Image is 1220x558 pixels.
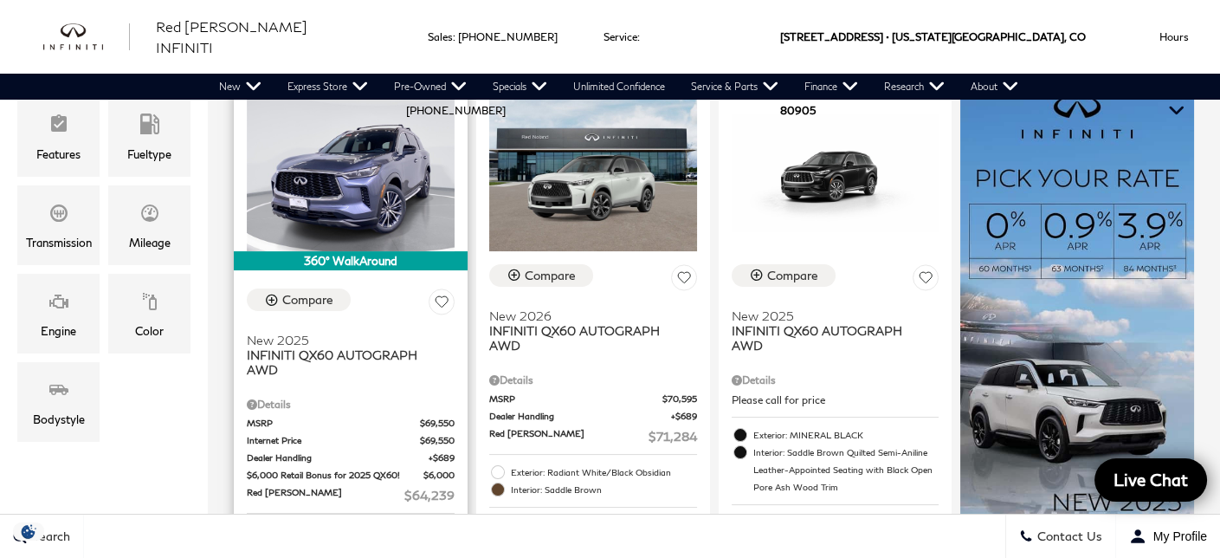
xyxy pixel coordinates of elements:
span: 80905 [780,74,816,147]
a: Service & Parts [678,74,791,100]
span: Red [PERSON_NAME] [247,486,404,504]
a: About [958,74,1031,100]
a: [STREET_ADDRESS] • [US_STATE][GEOGRAPHIC_DATA], CO 80905 [780,30,1086,117]
button: Compare Vehicle [247,289,351,311]
span: Interior: Saddle Brown [511,481,697,498]
a: [PHONE_NUMBER] [458,30,558,43]
div: Pricing Details - INFINITI QX60 AUTOGRAPH AWD [489,373,697,388]
span: $69,550 [420,434,455,447]
a: Research [871,74,958,100]
a: Unlimited Confidence [560,74,678,100]
span: Dealer Handling [247,451,429,464]
button: Save Vehicle [671,264,697,296]
a: infiniti [43,23,130,51]
a: Red [PERSON_NAME] INFINITI [156,16,363,58]
span: : [453,30,455,43]
span: New 2025 [247,333,442,347]
img: 2025 INFINITI QX60 AUTOGRAPH AWD [247,95,455,251]
span: Sales [428,30,453,43]
nav: Main Navigation [206,74,1031,100]
span: Exterior: Radiant White/Black Obsidian [511,464,697,481]
a: $6,000 Retail Bonus for 2025 QX60! $6,000 [247,469,455,482]
span: Internet Price [247,434,420,447]
div: Compare [767,268,818,283]
span: MSRP [247,417,420,430]
span: New 2026 [489,308,684,323]
span: $689 [429,451,455,464]
div: TransmissionTransmission [17,185,100,265]
span: Red [PERSON_NAME] INFINITI [156,18,307,55]
div: Compare [282,292,333,308]
a: Dealer Handling $689 [489,410,697,423]
div: Engine [41,321,76,341]
span: Please call for price [732,393,825,406]
span: MSRP [489,393,662,406]
img: INFINITI [43,23,130,51]
a: Dealer Handling $689 [247,451,455,464]
a: New [206,74,274,100]
span: Transmission [48,198,69,233]
button: Open user profile menu [1116,515,1220,558]
div: Features [36,145,81,164]
button: Save Vehicle [913,264,939,296]
a: Express Store [274,74,381,100]
img: 2025 INFINITI QX60 AUTOGRAPH AWD [732,95,939,251]
span: $6,000 [423,469,455,482]
section: Click to Open Cookie Consent Modal [9,522,48,541]
div: 360° WalkAround [234,251,468,270]
span: Red [PERSON_NAME] [489,427,649,445]
span: : [637,30,640,43]
img: 2026 INFINITI QX60 AUTOGRAPH AWD [489,95,697,251]
span: INFINITI QX60 AUTOGRAPH AWD [489,323,684,353]
a: Pre-Owned [381,74,480,100]
span: Interior: Saddle Brown Quilted Semi-Aniline Leather-Appointed Seating with Black Open Pore Ash Wo... [753,444,939,496]
span: Service [604,30,637,43]
a: New 2025INFINITI QX60 AUTOGRAPH AWD [247,321,455,377]
div: EngineEngine [17,274,100,354]
div: Fueltype [127,145,171,164]
span: $71,284 [649,427,697,445]
div: Bodystyle [33,410,85,429]
a: Finance [791,74,871,100]
div: BodystyleBodystyle [17,362,100,442]
div: Pricing Details - INFINITI QX60 AUTOGRAPH AWD [247,397,455,412]
span: Color [139,287,160,321]
a: MSRP $69,550 [247,417,455,430]
span: Search [27,529,70,544]
span: Bodystyle [48,375,69,410]
span: Fueltype [139,109,160,144]
span: $6,000 Retail Bonus for 2025 QX60! [247,469,423,482]
a: Specials [480,74,560,100]
span: Exterior: MINERAL BLACK [753,426,939,444]
div: Color [135,321,164,341]
span: Dealer Handling [489,410,671,423]
span: Engine [48,287,69,321]
span: $64,239 [404,486,455,504]
a: New 2026INFINITI QX60 AUTOGRAPH AWD [489,297,697,353]
span: Live Chat [1105,469,1197,490]
a: Red [PERSON_NAME] $71,284 [489,427,697,445]
span: $69,550 [420,417,455,430]
span: Contact Us [1033,529,1102,544]
div: Transmission [26,233,92,252]
button: Compare Vehicle [732,264,836,287]
div: MileageMileage [108,185,190,265]
span: My Profile [1146,529,1207,543]
div: Mileage [129,233,171,252]
span: INFINITI QX60 AUTOGRAPH AWD [732,323,926,353]
span: INFINITI QX60 AUTOGRAPH AWD [247,347,442,377]
span: Mileage [139,198,160,233]
a: [PHONE_NUMBER] [406,104,506,117]
a: Red [PERSON_NAME] $64,239 [247,486,455,504]
span: Features [48,109,69,144]
span: $689 [671,410,697,423]
a: MSRP $70,595 [489,393,697,406]
a: Internet Price $69,550 [247,434,455,447]
button: Save Vehicle [429,289,455,321]
div: ColorColor [108,274,190,354]
div: FueltypeFueltype [108,96,190,176]
span: $70,595 [662,393,697,406]
button: Compare Vehicle [489,264,593,287]
div: FeaturesFeatures [17,96,100,176]
div: Compare [525,268,576,283]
